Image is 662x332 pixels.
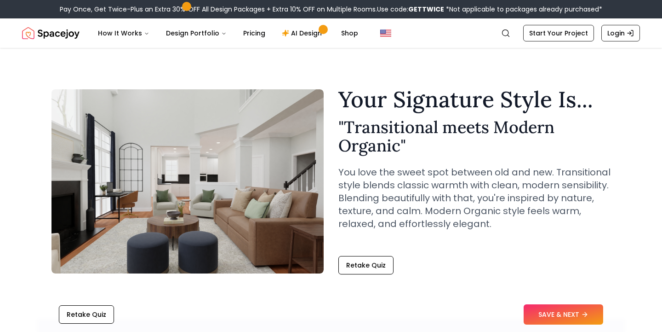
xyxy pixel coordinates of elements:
a: Pricing [236,24,273,42]
h2: " Transitional meets Modern Organic " [338,118,611,155]
button: Retake Quiz [338,256,394,274]
img: United States [380,28,391,39]
button: Retake Quiz [59,305,114,324]
nav: Global [22,18,640,48]
a: Shop [334,24,365,42]
button: How It Works [91,24,157,42]
a: AI Design [274,24,332,42]
h1: Your Signature Style Is... [338,88,611,111]
img: Spacejoy Logo [22,24,80,42]
button: Design Portfolio [159,24,234,42]
a: Start Your Project [523,25,594,41]
a: Login [601,25,640,41]
span: Use code: [377,5,444,14]
span: *Not applicable to packages already purchased* [444,5,602,14]
p: You love the sweet spot between old and new. Transitional style blends classic warmth with clean,... [338,166,611,230]
img: Transitional meets Modern Organic Style Example [51,89,324,274]
button: SAVE & NEXT [524,304,603,325]
div: Pay Once, Get Twice-Plus an Extra 30% OFF All Design Packages + Extra 10% OFF on Multiple Rooms. [60,5,602,14]
a: Spacejoy [22,24,80,42]
b: GETTWICE [408,5,444,14]
nav: Main [91,24,365,42]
